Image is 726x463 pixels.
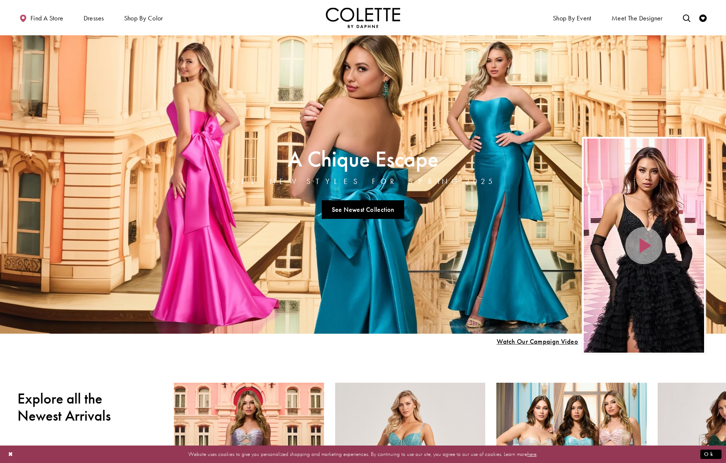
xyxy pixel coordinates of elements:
a: Meet the designer [610,7,665,28]
span: Dresses [82,7,106,28]
span: Dresses [84,14,104,22]
span: Shop By Event [553,14,592,22]
span: Find a store [30,14,64,22]
button: Submit Dialog [700,450,722,459]
a: here [527,450,537,458]
h2: Explore all the Newest Arrivals [17,390,114,424]
a: See Newest Collection A Chique Escape All New Styles For Spring 2025 [322,200,404,219]
a: Find a store [17,7,65,28]
a: Visit Home Page [326,7,400,28]
button: Close Dialog [4,448,17,461]
span: Meet the designer [612,14,663,22]
img: Colette by Daphne [326,7,400,28]
a: Check Wishlist [697,7,709,28]
p: Website uses cookies to give you personalized shopping and marketing experiences. By continuing t... [54,449,672,459]
a: Toggle search [681,7,692,28]
ul: Slider Links [229,197,497,222]
span: Shop By Event [551,7,593,28]
span: Play Slide #15 Video [496,338,578,345]
span: Shop by color [124,14,163,22]
span: Shop by color [122,7,165,28]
